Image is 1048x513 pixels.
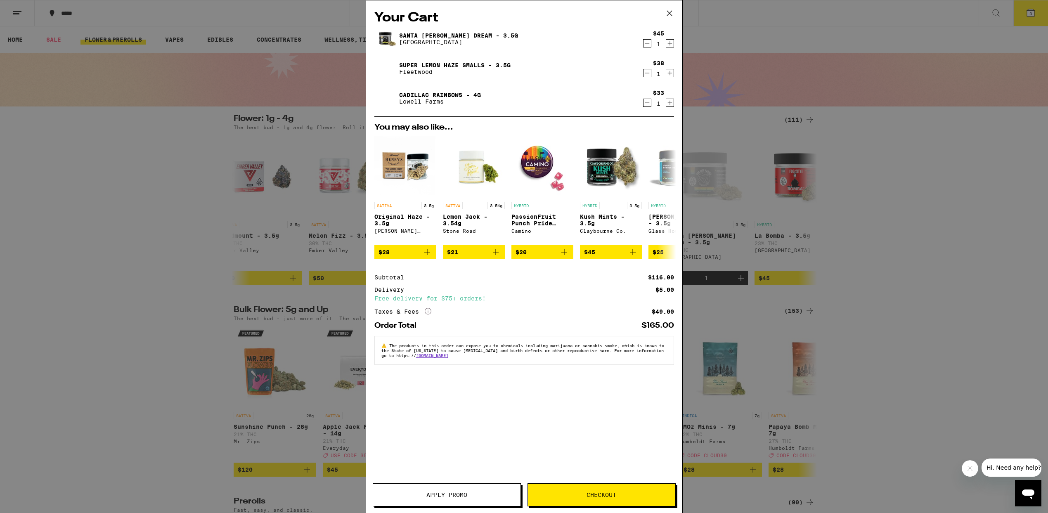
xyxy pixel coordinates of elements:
[641,322,674,329] div: $165.00
[655,287,674,293] div: $5.00
[528,483,676,506] button: Checkout
[653,71,664,77] div: 1
[653,100,664,107] div: 1
[648,202,668,209] p: HYBRID
[379,249,390,255] span: $28
[511,136,573,198] img: Camino - PassionFruit Punch Pride Gummies
[374,136,436,198] img: Henry's Original - Original Haze - 3.5g
[666,69,674,77] button: Increment
[511,245,573,259] button: Add to bag
[374,274,410,280] div: Subtotal
[374,213,436,227] p: Original Haze - 3.5g
[648,213,710,227] p: [PERSON_NAME] #5 - 3.5g
[580,213,642,227] p: Kush Mints - 3.5g
[511,202,531,209] p: HYBRID
[374,87,397,110] img: Cadillac Rainbows - 4g
[374,296,674,301] div: Free delivery for $75+ orders!
[653,41,664,47] div: 1
[374,27,397,50] img: Santa Cruz Dream - 3.5g
[580,202,600,209] p: HYBRID
[580,136,642,198] img: Claybourne Co. - Kush Mints - 3.5g
[962,460,978,477] iframe: Close message
[580,136,642,245] a: Open page for Kush Mints - 3.5g from Claybourne Co.
[374,123,674,132] h2: You may also like...
[374,9,674,27] h2: Your Cart
[653,249,664,255] span: $25
[627,202,642,209] p: 3.5g
[374,308,431,315] div: Taxes & Fees
[511,228,573,234] div: Camino
[643,99,651,107] button: Decrement
[643,39,651,47] button: Decrement
[399,69,511,75] p: Fleetwood
[648,136,710,198] img: Glass House - Donny Burger #5 - 3.5g
[443,136,505,245] a: Open page for Lemon Jack - 3.54g from Stone Road
[652,309,674,314] div: $49.00
[648,228,710,234] div: Glass House
[587,492,616,498] span: Checkout
[648,245,710,259] button: Add to bag
[374,228,436,234] div: [PERSON_NAME] Original
[516,249,527,255] span: $20
[584,249,595,255] span: $45
[653,30,664,37] div: $45
[399,98,481,105] p: Lowell Farms
[580,245,642,259] button: Add to bag
[580,228,642,234] div: Claybourne Co.
[653,60,664,66] div: $38
[426,492,467,498] span: Apply Promo
[373,483,521,506] button: Apply Promo
[653,90,664,96] div: $33
[374,136,436,245] a: Open page for Original Haze - 3.5g from Henry's Original
[648,136,710,245] a: Open page for Donny Burger #5 - 3.5g from Glass House
[374,287,410,293] div: Delivery
[443,228,505,234] div: Stone Road
[443,136,505,198] img: Stone Road - Lemon Jack - 3.54g
[374,322,422,329] div: Order Total
[374,245,436,259] button: Add to bag
[399,92,481,98] a: Cadillac Rainbows - 4g
[511,136,573,245] a: Open page for PassionFruit Punch Pride Gummies from Camino
[416,353,448,358] a: [DOMAIN_NAME]
[487,202,505,209] p: 3.54g
[381,343,664,358] span: The products in this order can expose you to chemicals including marijuana or cannabis smoke, whi...
[666,99,674,107] button: Increment
[399,39,518,45] p: [GEOGRAPHIC_DATA]
[648,274,674,280] div: $116.00
[443,202,463,209] p: SATIVA
[374,57,397,80] img: Super Lemon Haze Smalls - 3.5g
[421,202,436,209] p: 3.5g
[982,459,1041,477] iframe: Message from company
[381,343,389,348] span: ⚠️
[447,249,458,255] span: $21
[399,62,511,69] a: Super Lemon Haze Smalls - 3.5g
[443,245,505,259] button: Add to bag
[666,39,674,47] button: Increment
[1015,480,1041,506] iframe: Button to launch messaging window
[511,213,573,227] p: PassionFruit Punch Pride Gummies
[643,69,651,77] button: Decrement
[399,32,518,39] a: Santa [PERSON_NAME] Dream - 3.5g
[443,213,505,227] p: Lemon Jack - 3.54g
